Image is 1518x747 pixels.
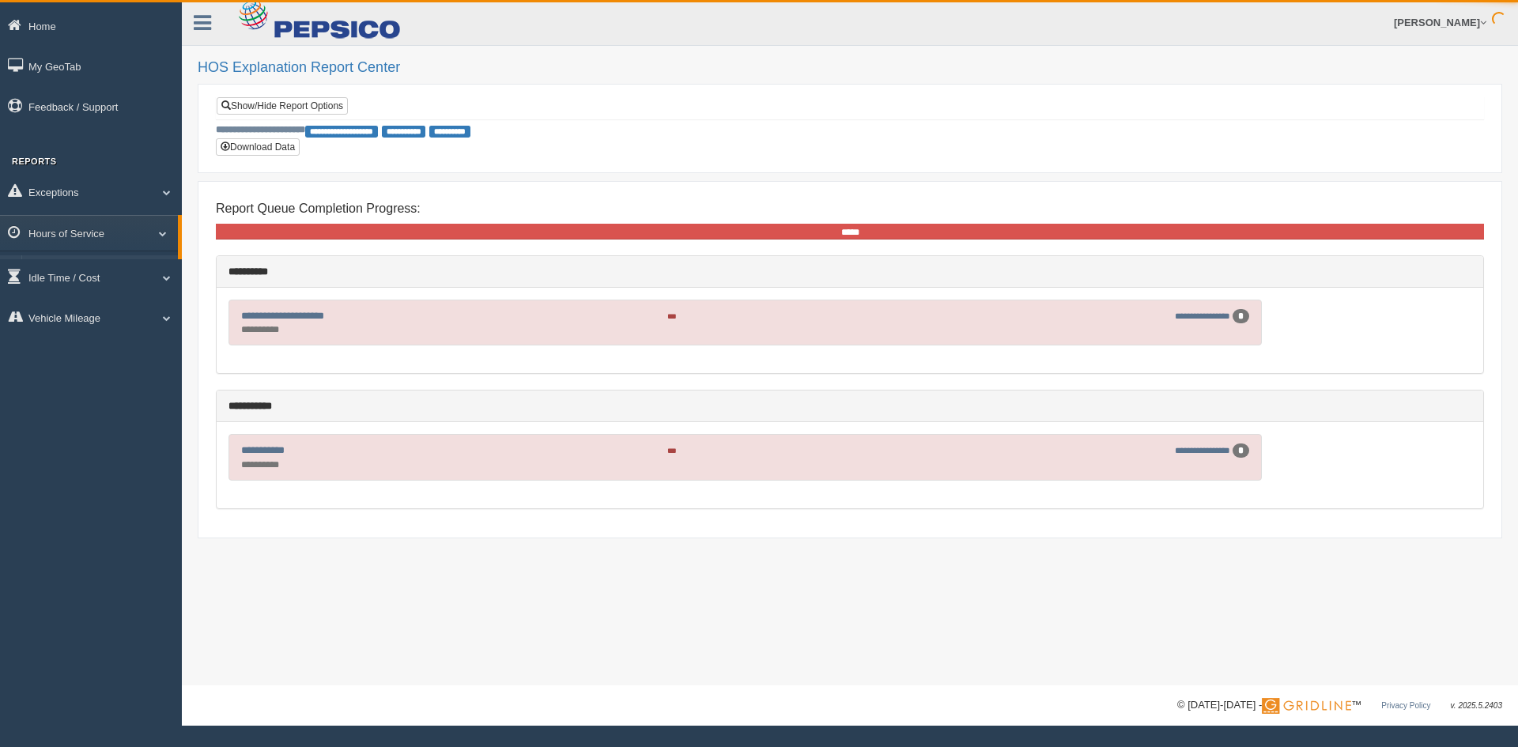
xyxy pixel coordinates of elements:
[1451,701,1502,710] span: v. 2025.5.2403
[1381,701,1430,710] a: Privacy Policy
[1177,697,1502,714] div: © [DATE]-[DATE] - ™
[216,202,1484,216] h4: Report Queue Completion Progress:
[198,60,1502,76] h2: HOS Explanation Report Center
[1262,698,1351,714] img: Gridline
[216,138,300,156] button: Download Data
[28,255,178,284] a: HOS Explanation Reports
[217,97,348,115] a: Show/Hide Report Options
